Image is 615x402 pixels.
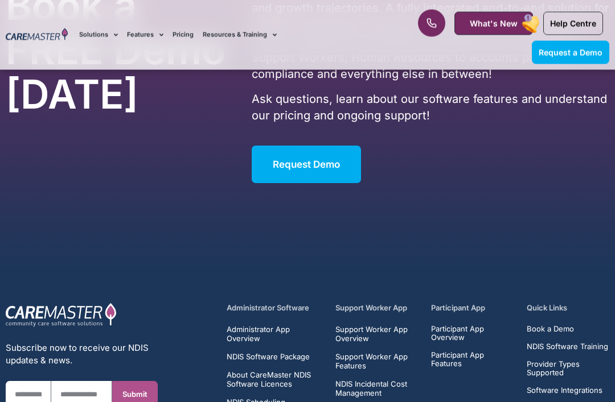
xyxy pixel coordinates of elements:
h5: Administrator Software [227,303,322,314]
h5: Participant App [431,303,514,314]
a: Solutions [79,16,118,54]
a: NDIS Incidental Cost Management [335,380,418,398]
span: Software Integrations [527,387,602,395]
a: NDIS Software Package [227,353,322,362]
a: Support Worker App Overview [335,325,418,343]
img: CareMaster Logo [6,28,68,42]
a: What's New [454,12,533,35]
img: CareMaster Logo Part [6,303,117,328]
span: Book a Demo [527,325,574,334]
a: Software Integrations [527,387,609,395]
a: NDIS Software Training [527,343,609,351]
a: Support Worker App Features [335,353,418,371]
span: Request Demo [273,159,340,171]
h5: Quick Links [527,303,609,314]
span: Help Centre [550,19,596,28]
a: Request Demo [252,146,361,184]
span: What's New [470,19,518,28]
a: Features [127,16,163,54]
h5: Support Worker App [335,303,418,314]
span: Request a Demo [539,48,602,57]
a: Administrator App Overview [227,325,322,343]
a: Participant App Overview [431,325,514,342]
a: Provider Types Supported [527,360,609,378]
div: Subscribe now to receive our NDIS updates & news. [6,342,158,367]
a: Resources & Training [203,16,277,54]
a: Participant App Features [431,351,514,368]
a: Book a Demo [527,325,609,334]
a: About CareMaster NDIS Software Licences [227,371,322,389]
a: Pricing [173,16,194,54]
span: Submit [122,391,147,399]
span: NDIS Software Package [227,353,310,362]
a: Help Centre [543,12,603,35]
span: NDIS Software Training [527,343,608,351]
a: Request a Demo [532,41,609,64]
nav: Menu [79,16,392,54]
p: Ask questions, learn about our software features and understand our pricing and ongoing support! [252,92,609,125]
